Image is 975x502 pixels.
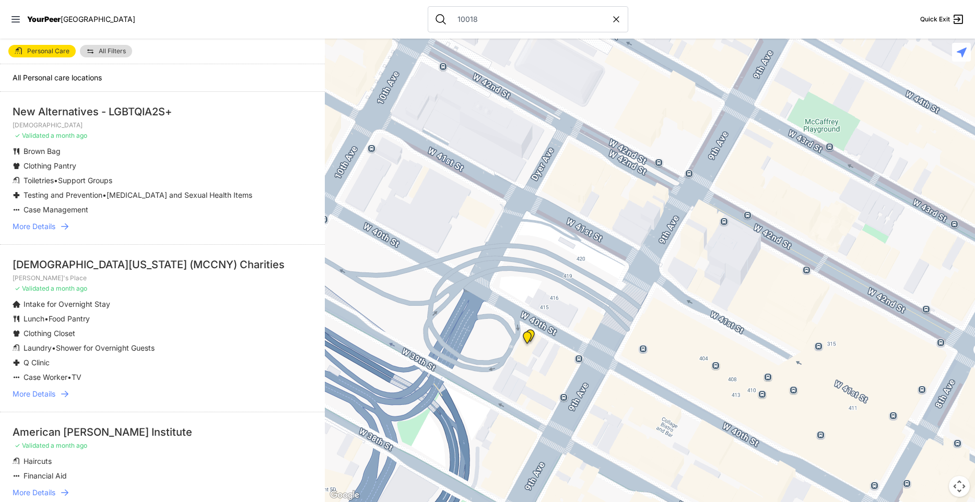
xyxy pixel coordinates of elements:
button: Map camera controls [949,476,970,497]
a: More Details [13,221,312,232]
span: • [67,373,72,381]
a: Personal Care [8,45,76,57]
span: Food Pantry [49,314,90,323]
span: • [54,176,58,185]
span: ✓ Validated [15,284,49,292]
span: TV [72,373,81,381]
span: ✓ Validated [15,132,49,139]
span: Laundry [24,343,52,352]
span: a month ago [51,441,87,449]
span: a month ago [51,132,87,139]
span: Toiletries [24,176,54,185]
div: American [PERSON_NAME] Institute [13,425,312,439]
div: Metro Baptist Church [524,329,537,346]
span: Q Clinic [24,358,50,367]
span: More Details [13,487,55,498]
span: Haircuts [24,457,52,465]
span: Intake for Overnight Stay [24,300,110,308]
p: [PERSON_NAME]'s Place [13,274,312,282]
span: Financial Aid [24,471,67,480]
a: Open this area in Google Maps (opens a new window) [327,488,362,502]
a: More Details [13,389,312,399]
span: Support Groups [58,176,112,185]
div: Metro Baptist Church [521,331,534,348]
span: Case Management [24,205,88,214]
div: New Alternatives - LGBTQIA2S+ [13,104,312,119]
a: More Details [13,487,312,498]
input: Search [451,14,611,25]
p: [DEMOGRAPHIC_DATA] [13,121,312,129]
a: All Filters [80,45,132,57]
span: Testing and Prevention [24,190,102,199]
a: YourPeer[GEOGRAPHIC_DATA] [27,16,135,22]
span: • [52,343,56,352]
span: [MEDICAL_DATA] and Sexual Health Items [107,190,252,199]
span: • [102,190,107,199]
span: All Personal care locations [13,73,102,82]
span: Personal Care [27,48,69,54]
span: Lunch [24,314,44,323]
a: Quick Exit [920,13,965,26]
span: a month ago [51,284,87,292]
img: Google [327,488,362,502]
span: Clothing Pantry [24,161,76,170]
span: More Details [13,389,55,399]
span: ✓ Validated [15,441,49,449]
span: Quick Exit [920,15,950,23]
span: Brown Bag [24,147,61,156]
div: [DEMOGRAPHIC_DATA][US_STATE] (MCCNY) Charities [13,257,312,272]
span: • [44,314,49,323]
span: All Filters [99,48,126,54]
span: More Details [13,221,55,232]
span: YourPeer [27,15,61,23]
span: Case Worker [24,373,67,381]
span: Shower for Overnight Guests [56,343,155,352]
span: Clothing Closet [24,329,75,338]
span: [GEOGRAPHIC_DATA] [61,15,135,23]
